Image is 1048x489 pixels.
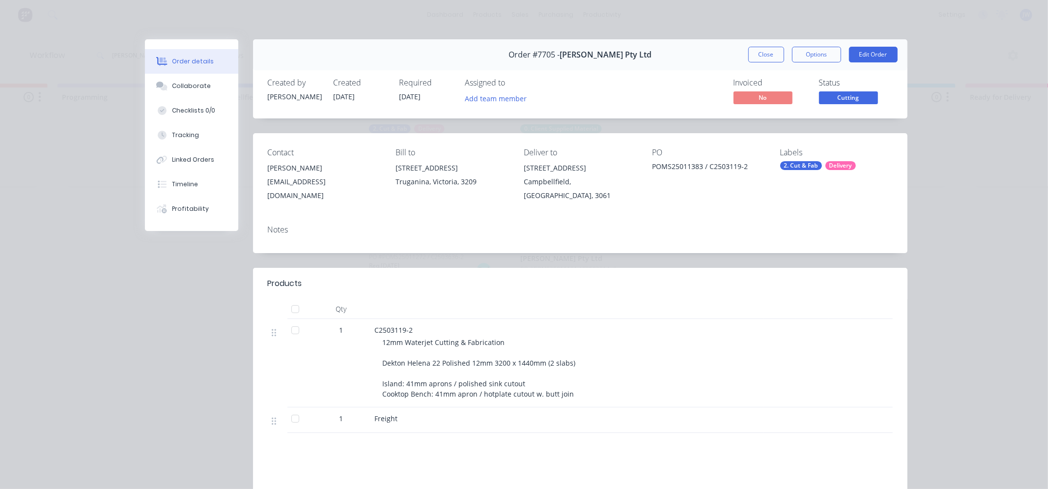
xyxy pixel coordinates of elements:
[172,82,211,90] div: Collaborate
[172,131,199,140] div: Tracking
[396,161,508,175] div: [STREET_ADDRESS]
[465,91,532,105] button: Add team member
[268,148,380,157] div: Contact
[524,161,636,202] div: [STREET_ADDRESS]Campbellfield, [GEOGRAPHIC_DATA], 3061
[268,175,380,202] div: [EMAIL_ADDRESS][DOMAIN_NAME]
[268,278,302,289] div: Products
[268,161,380,202] div: [PERSON_NAME][EMAIL_ADDRESS][DOMAIN_NAME]
[396,161,508,193] div: [STREET_ADDRESS]Truganina, Victoria, 3209
[524,148,636,157] div: Deliver to
[459,91,532,105] button: Add team member
[145,172,238,197] button: Timeline
[312,299,371,319] div: Qty
[465,78,564,87] div: Assigned to
[399,92,421,101] span: [DATE]
[780,148,893,157] div: Labels
[334,78,388,87] div: Created
[509,50,560,59] span: Order #7705 -
[734,91,793,104] span: No
[334,92,355,101] span: [DATE]
[340,325,343,335] span: 1
[819,91,878,104] span: Cutting
[524,161,636,175] div: [STREET_ADDRESS]
[652,161,765,175] div: POMS25011383 / C2503119-2
[172,57,214,66] div: Order details
[145,98,238,123] button: Checklists 0/0
[172,204,209,213] div: Profitability
[375,414,398,423] span: Freight
[399,78,453,87] div: Required
[145,123,238,147] button: Tracking
[734,78,807,87] div: Invoiced
[396,175,508,189] div: Truganina, Victoria, 3209
[145,147,238,172] button: Linked Orders
[383,338,576,399] span: 12mm Waterjet Cutting & Fabrication Dekton Helena 22 Polished 12mm 3200 x 1440mm (2 slabs) Island...
[849,47,898,62] button: Edit Order
[748,47,784,62] button: Close
[145,74,238,98] button: Collaborate
[780,161,822,170] div: 2. Cut & Fab
[652,148,765,157] div: PO
[268,161,380,175] div: [PERSON_NAME]
[819,78,893,87] div: Status
[524,175,636,202] div: Campbellfield, [GEOGRAPHIC_DATA], 3061
[792,47,841,62] button: Options
[268,225,893,234] div: Notes
[396,148,508,157] div: Bill to
[819,91,878,106] button: Cutting
[268,91,322,102] div: [PERSON_NAME]
[268,78,322,87] div: Created by
[375,325,413,335] span: C2503119-2
[145,197,238,221] button: Profitability
[825,161,856,170] div: Delivery
[172,155,214,164] div: Linked Orders
[145,49,238,74] button: Order details
[560,50,651,59] span: [PERSON_NAME] Pty Ltd
[172,106,215,115] div: Checklists 0/0
[172,180,198,189] div: Timeline
[340,413,343,424] span: 1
